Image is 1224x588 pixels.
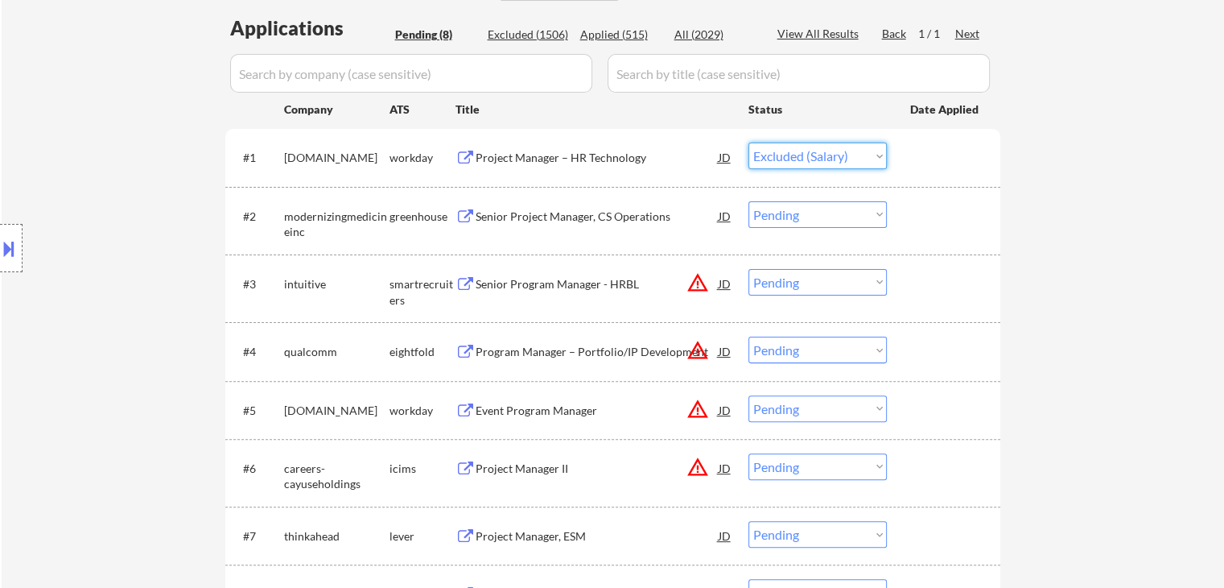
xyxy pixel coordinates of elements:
div: [DOMAIN_NAME] [284,150,389,166]
div: #5 [243,403,271,419]
div: thinkahead [284,528,389,545]
button: warning_amber [686,339,709,362]
div: Senior Program Manager - HRBL [476,276,719,292]
div: workday [389,150,455,166]
div: Event Program Manager [476,403,719,419]
div: Applications [230,19,389,38]
div: Applied (515) [580,27,661,43]
div: #7 [243,528,271,545]
div: JD [717,395,733,424]
div: JD [717,143,733,172]
div: workday [389,403,455,419]
div: Project Manager – HR Technology [476,150,719,166]
div: careers-cayuseholdings [284,461,389,492]
div: greenhouse [389,209,455,225]
div: qualcomm [284,344,389,360]
div: View All Results [777,26,863,42]
div: intuitive [284,276,389,292]
div: smartrecruiters [389,276,455,308]
div: lever [389,528,455,545]
div: #6 [243,461,271,477]
div: Program Manager – Portfolio/IP Development [476,344,719,360]
button: warning_amber [686,271,709,294]
div: Next [955,26,981,42]
div: Project Manager II [476,461,719,477]
input: Search by company (case sensitive) [230,54,592,93]
div: modernizingmedicineinc [284,209,389,240]
div: ATS [389,101,455,118]
div: JD [717,269,733,298]
div: Company [284,101,389,118]
div: All (2029) [674,27,755,43]
div: Title [455,101,733,118]
div: JD [717,201,733,230]
div: 1 / 1 [918,26,955,42]
div: Date Applied [910,101,981,118]
div: Pending (8) [395,27,476,43]
div: JD [717,521,733,550]
div: icims [389,461,455,477]
button: warning_amber [686,456,709,478]
input: Search by title (case sensitive) [608,54,990,93]
div: eightfold [389,344,455,360]
div: JD [717,337,733,366]
div: Project Manager, ESM [476,528,719,545]
div: JD [717,453,733,482]
div: Status [748,94,887,123]
div: Senior Project Manager, CS Operations [476,209,719,225]
div: Excluded (1506) [488,27,568,43]
div: [DOMAIN_NAME] [284,403,389,419]
button: warning_amber [686,398,709,420]
div: Back [882,26,908,42]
